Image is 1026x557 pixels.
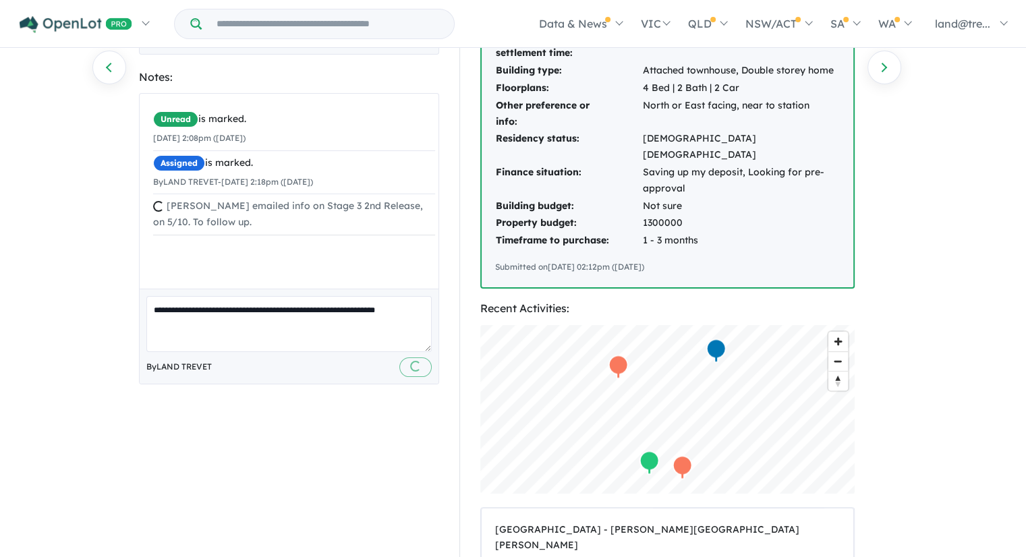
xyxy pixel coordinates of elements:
[642,198,840,215] td: Not sure
[153,111,435,127] div: is marked.
[495,214,642,232] td: Property budget:
[639,450,659,475] div: Map marker
[642,130,840,164] td: [DEMOGRAPHIC_DATA] [DEMOGRAPHIC_DATA]
[204,9,451,38] input: Try estate name, suburb, builder or developer
[480,299,855,318] div: Recent Activities:
[20,16,132,33] img: Openlot PRO Logo White
[828,372,848,390] span: Reset bearing to north
[153,155,435,171] div: is marked.
[495,232,642,250] td: Timeframe to purchase:
[153,177,313,187] small: By LAND TREVET - [DATE] 2:18pm ([DATE])
[495,130,642,164] td: Residency status:
[495,164,642,198] td: Finance situation:
[495,97,642,131] td: Other preference or info:
[153,200,423,228] span: [PERSON_NAME] emailed info on Stage 3 2nd Release, on 5/10. To follow up.
[642,232,840,250] td: 1 - 3 months
[828,351,848,371] button: Zoom out
[495,198,642,215] td: Building budget:
[153,155,205,171] span: Assigned
[828,371,848,390] button: Reset bearing to north
[495,62,642,80] td: Building type:
[480,325,855,494] canvas: Map
[495,522,840,554] div: [GEOGRAPHIC_DATA] - [PERSON_NAME][GEOGRAPHIC_DATA][PERSON_NAME]
[935,17,990,30] span: land@tre...
[146,360,212,374] span: By LAND TREVET
[672,455,692,480] div: Map marker
[642,97,840,131] td: North or East facing, near to station
[139,68,439,86] div: Notes:
[642,62,840,80] td: Attached townhouse, Double storey home
[495,80,642,97] td: Floorplans:
[153,133,246,143] small: [DATE] 2:08pm ([DATE])
[642,80,840,97] td: 4 Bed | 2 Bath | 2 Car
[608,355,628,380] div: Map marker
[642,164,840,198] td: Saving up my deposit, Looking for pre-approval
[828,332,848,351] button: Zoom in
[642,214,840,232] td: 1300000
[706,339,726,363] div: Map marker
[495,260,840,274] div: Submitted on [DATE] 02:12pm ([DATE])
[153,111,198,127] span: Unread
